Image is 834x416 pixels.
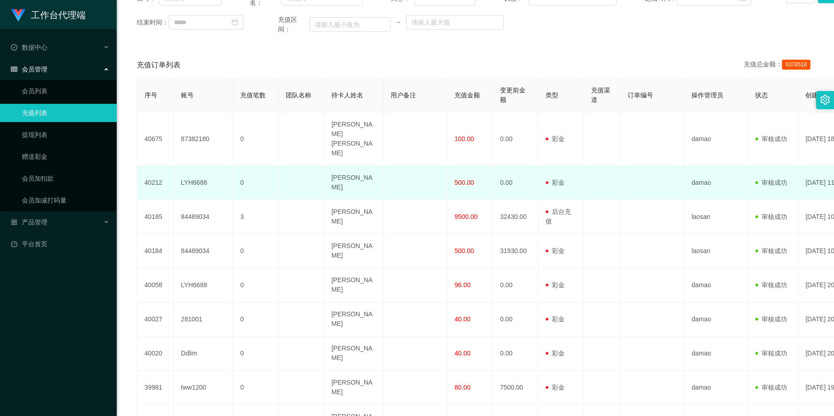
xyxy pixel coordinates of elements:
[22,169,109,188] a: 会员加扣款
[591,86,610,103] span: 充值渠道
[309,17,391,32] input: 请输入最小值为
[233,200,278,234] td: 3
[324,200,383,234] td: [PERSON_NAME]
[174,234,233,268] td: 84489034
[11,66,47,73] span: 会员管理
[324,166,383,200] td: [PERSON_NAME]
[493,112,538,166] td: 0.00
[11,219,17,225] i: 图标: appstore-o
[454,384,470,391] span: 80.00
[11,11,86,18] a: 工作台代理端
[144,91,157,99] span: 序号
[755,315,787,323] span: 审核成功
[324,370,383,405] td: [PERSON_NAME]
[743,60,814,71] div: 充值总金额：
[233,268,278,302] td: 0
[174,302,233,336] td: 281001
[454,179,474,186] span: 500.00
[174,336,233,370] td: Ddlim
[233,166,278,200] td: 0
[137,200,174,234] td: 40185
[454,350,470,357] span: 40.00
[546,384,565,391] span: 彩金
[454,281,470,289] span: 96.00
[546,179,565,186] span: 彩金
[137,166,174,200] td: 40212
[11,44,17,51] i: 图标: check-circle-o
[454,213,478,220] span: 9500.00
[22,191,109,209] a: 会员加减打码量
[546,315,565,323] span: 彩金
[22,147,109,166] a: 赠送彩金
[233,370,278,405] td: 0
[406,15,504,30] input: 请输入最大值
[755,91,768,99] span: 状态
[454,315,470,323] span: 40.00
[324,268,383,302] td: [PERSON_NAME]
[11,235,109,253] a: 图标: dashboard平台首页
[546,247,565,254] span: 彩金
[546,135,565,142] span: 彩金
[137,302,174,336] td: 40027
[331,91,363,99] span: 持卡人姓名
[684,268,748,302] td: damao
[22,82,109,100] a: 会员列表
[493,336,538,370] td: 0.00
[493,166,538,200] td: 0.00
[286,91,311,99] span: 团队名称
[174,166,233,200] td: LYH6688
[500,86,525,103] span: 变更前金额
[755,247,787,254] span: 审核成功
[391,18,406,27] span: ~
[278,15,309,34] span: 充值区间：
[684,370,748,405] td: damao
[324,302,383,336] td: [PERSON_NAME]
[11,218,47,226] span: 产品管理
[174,200,233,234] td: 84489034
[22,126,109,144] a: 提现列表
[391,91,416,99] span: 用户备注
[233,112,278,166] td: 0
[755,213,787,220] span: 审核成功
[324,112,383,166] td: [PERSON_NAME] [PERSON_NAME]
[324,234,383,268] td: [PERSON_NAME]
[233,336,278,370] td: 0
[137,268,174,302] td: 40058
[755,281,787,289] span: 审核成功
[820,95,830,105] i: 图标: setting
[324,336,383,370] td: [PERSON_NAME]
[493,302,538,336] td: 0.00
[684,336,748,370] td: damao
[493,370,538,405] td: 7500.00
[546,281,565,289] span: 彩金
[232,19,238,25] i: 图标: calendar
[493,234,538,268] td: 31930.00
[755,179,787,186] span: 审核成功
[233,302,278,336] td: 0
[22,104,109,122] a: 充值列表
[233,234,278,268] td: 0
[805,91,831,99] span: 创建时间
[493,200,538,234] td: 32430.00
[454,135,474,142] span: 100.00
[493,268,538,302] td: 0.00
[684,234,748,268] td: laosan
[137,112,174,166] td: 40675
[546,91,558,99] span: 类型
[240,91,266,99] span: 充值笔数
[628,91,653,99] span: 订单编号
[174,268,233,302] td: LYH6688
[684,112,748,166] td: damao
[782,60,810,70] span: 6378518
[11,9,26,22] img: logo.9652507e.png
[454,91,480,99] span: 充值金额
[137,60,180,71] span: 充值订单列表
[11,66,17,72] i: 图标: table
[137,18,169,27] span: 结束时间：
[755,350,787,357] span: 审核成功
[684,166,748,200] td: damao
[174,370,233,405] td: tww1200
[181,91,194,99] span: 账号
[691,91,723,99] span: 操作管理员
[174,112,233,166] td: 87382180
